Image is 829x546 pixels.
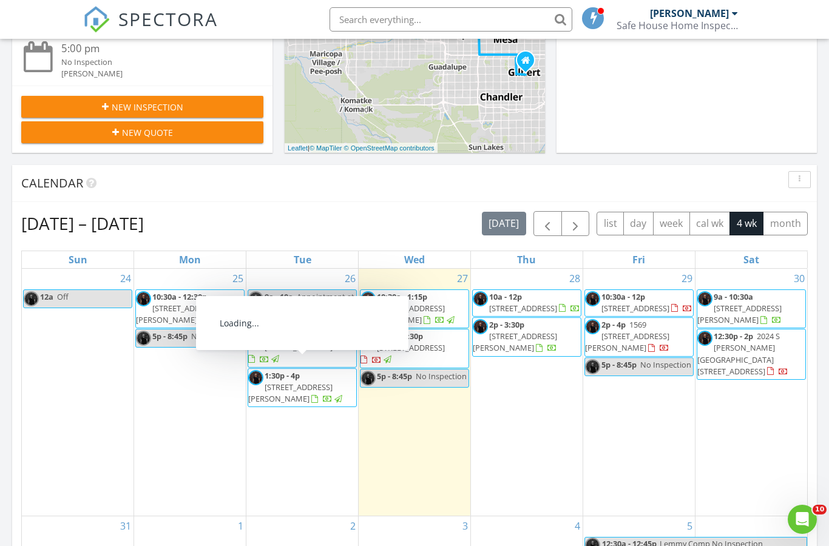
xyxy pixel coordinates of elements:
a: Go to September 1, 2025 [235,516,246,536]
span: [STREET_ADDRESS] [489,303,557,314]
span: Off [57,291,69,302]
div: | [285,143,438,153]
a: Monday [177,251,203,268]
a: 9a - 10:30a [STREET_ADDRESS][PERSON_NAME] [697,289,806,329]
td: Go to August 30, 2025 [695,269,807,516]
span: [STREET_ADDRESS][PERSON_NAME] [473,331,557,353]
a: SPECTORA [83,16,218,42]
img: img_0706.jpeg [360,371,376,386]
button: [DATE] [482,212,526,235]
div: No Inspection [61,56,243,68]
a: Go to September 4, 2025 [572,516,583,536]
span: Appointment at [PERSON_NAME] Ford Mesa [248,291,354,325]
span: 12:30p - 2p [714,331,753,342]
img: img_0706.jpeg [473,291,488,306]
img: img_0706.jpeg [697,291,712,306]
a: 10:30a - 12p [STREET_ADDRESS] [601,291,692,314]
a: 10:30a - 1:15p [STREET_ADDRESS][PERSON_NAME] [360,289,469,329]
a: 12:30p - 2p 2024 S [PERSON_NAME][GEOGRAPHIC_DATA][STREET_ADDRESS] [697,329,806,380]
span: 10:30a - 12p [601,291,645,302]
a: 10:30a - 12:30p [STREET_ADDRESS][PERSON_NAME] [136,291,232,325]
a: 2:30p - 4:30p [STREET_ADDRESS] [360,329,469,368]
a: 10:30a - 12p [STREET_ADDRESS] [584,289,694,317]
span: SPECTORA [118,6,218,32]
span: 2p - 3:30p [489,319,524,330]
button: day [623,212,654,235]
img: img_0706.jpeg [24,291,39,306]
a: 12:30p - 2p 2024 S [PERSON_NAME][GEOGRAPHIC_DATA][STREET_ADDRESS] [697,331,788,377]
img: img_0706.jpeg [248,330,263,345]
a: 2p - 4p 1569 [STREET_ADDRESS][PERSON_NAME] [585,319,669,353]
span: 2024 S [PERSON_NAME][GEOGRAPHIC_DATA][STREET_ADDRESS] [697,331,780,377]
a: 2p - 4p 1569 [STREET_ADDRESS][PERSON_NAME] [584,317,694,357]
span: 5p - 8:45p [601,359,637,370]
td: Go to August 24, 2025 [22,269,134,516]
button: Previous [533,211,562,236]
a: 10a - 11:30a [STREET_ADDRESS] [248,330,333,364]
a: Go to August 27, 2025 [455,269,470,288]
div: Safe House Home Inspectors [617,19,738,32]
input: Search everything... [330,7,572,32]
span: [STREET_ADDRESS] [601,303,669,314]
span: 10a - 12p [489,291,522,302]
a: Go to August 24, 2025 [118,269,134,288]
a: 9a - 10:30a [STREET_ADDRESS][PERSON_NAME] [697,291,782,325]
a: 10:30a - 12:30p [STREET_ADDRESS][PERSON_NAME] [135,289,245,329]
img: img_0706.jpeg [585,319,600,334]
img: img_0706.jpeg [697,331,712,346]
button: 4 wk [729,212,763,235]
a: Saturday [741,251,762,268]
a: Go to September 2, 2025 [348,516,358,536]
iframe: Intercom live chat [788,505,817,534]
a: 2p - 3:30p [STREET_ADDRESS][PERSON_NAME] [472,317,581,357]
a: © MapTiler [310,144,342,152]
button: cal wk [689,212,731,235]
span: 10:30a - 1:15p [377,291,427,302]
a: Go to August 26, 2025 [342,269,358,288]
button: Next [561,211,590,236]
a: Go to August 28, 2025 [567,269,583,288]
button: list [597,212,624,235]
span: 5p - 8:45p [152,331,188,342]
div: 137 E Elliot rd, Gilbert AZ 85234 [526,60,533,67]
span: New Inspection [112,101,183,113]
button: New Inspection [21,96,263,118]
span: 1:30p - 4p [265,370,300,381]
span: 1569 [STREET_ADDRESS][PERSON_NAME] [585,319,669,353]
td: Go to August 25, 2025 [134,269,246,516]
button: New Quote [21,121,263,143]
span: [STREET_ADDRESS] [377,342,445,353]
span: 9a - 10:30a [714,291,753,302]
span: [STREET_ADDRESS] [265,342,333,352]
span: 12a [40,291,53,302]
span: 2:30p - 4:30p [377,331,423,342]
a: Wednesday [402,251,427,268]
a: © OpenStreetMap contributors [344,144,435,152]
a: Friday [630,251,648,268]
span: No Inspection [640,359,691,370]
span: No Inspection [416,371,467,382]
span: [STREET_ADDRESS][PERSON_NAME] [248,382,333,404]
a: Thursday [515,251,538,268]
button: month [763,212,808,235]
button: week [653,212,690,235]
a: Tuesday [291,251,314,268]
a: 10a - 11:30a [STREET_ADDRESS] [248,328,357,368]
a: Go to August 30, 2025 [791,269,807,288]
img: img_0706.jpeg [248,370,263,385]
span: [STREET_ADDRESS][PERSON_NAME] [697,303,782,325]
a: Go to August 25, 2025 [230,269,246,288]
div: [PERSON_NAME] [61,68,243,79]
a: 10:30a - 1:15p [STREET_ADDRESS][PERSON_NAME] [360,291,456,325]
span: 10a - 11:30a [265,330,308,341]
span: 5p - 8:45p [377,371,412,382]
a: Go to September 3, 2025 [460,516,470,536]
td: Go to August 26, 2025 [246,269,359,516]
a: 10a - 12p [STREET_ADDRESS] [472,289,581,317]
img: img_0706.jpeg [473,319,488,334]
img: The Best Home Inspection Software - Spectora [83,6,110,33]
td: Go to August 29, 2025 [583,269,695,516]
span: New Quote [122,126,173,139]
span: 10 [813,505,827,514]
a: Sunday [66,251,90,268]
